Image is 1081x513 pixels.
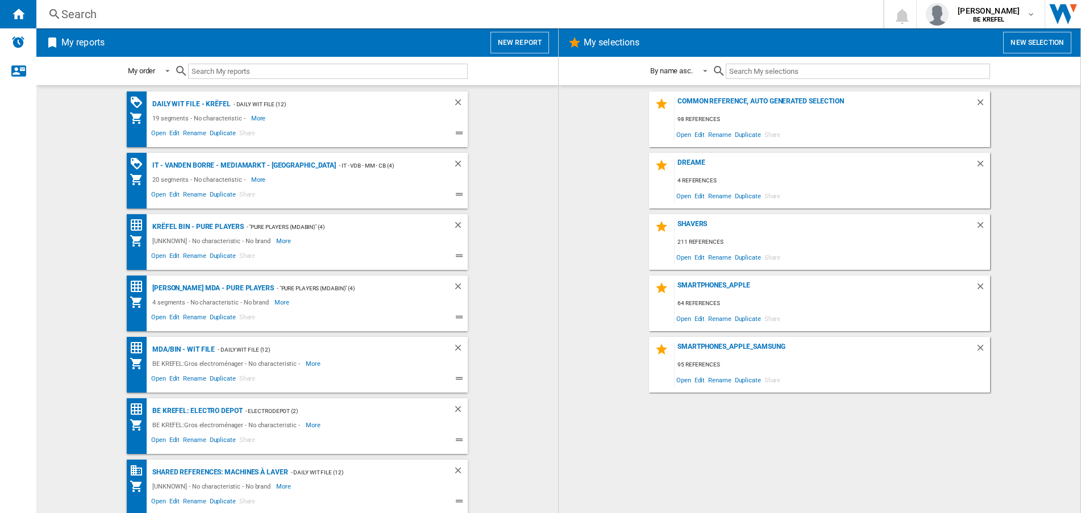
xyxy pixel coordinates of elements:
span: Edit [168,251,182,264]
div: DREAME [675,159,975,174]
div: Price Matrix [130,341,149,355]
span: Edit [168,435,182,448]
div: Shared references: Machines à laver [149,465,288,479]
div: [UNKNOWN] - No characteristic - No brand [149,479,276,493]
span: Share [238,496,257,510]
h2: My selections [581,32,642,53]
span: Rename [706,127,733,142]
div: Daily WIT file - Krëfel [149,97,231,111]
span: Open [675,127,693,142]
div: Common reference, auto generated selection [675,97,975,112]
span: Share [238,312,257,326]
span: More [251,111,268,125]
div: Price Matrix [130,402,149,416]
div: Delete [975,281,990,297]
div: My Assortment [130,357,149,370]
div: 19 segments - No characteristic - [149,111,251,125]
span: Edit [693,249,707,265]
button: New report [490,32,549,53]
img: profile.jpg [926,3,949,26]
span: Share [238,373,257,387]
div: Price Matrix [130,280,149,294]
div: 20 segments - No characteristic - [149,173,251,186]
span: Rename [706,311,733,326]
span: Edit [693,372,707,387]
div: My Assortment [130,418,149,432]
div: Delete [453,404,468,418]
div: Delete [453,465,468,479]
div: My order [128,66,155,75]
span: Duplicate [208,189,238,203]
div: [UNKNOWN] - No characteristic - No brand [149,234,276,248]
span: Duplicate [733,249,763,265]
span: Edit [168,128,182,141]
div: Price Matrix [130,218,149,232]
span: Edit [168,373,182,387]
span: Duplicate [733,372,763,387]
span: Edit [168,312,182,326]
span: Share [763,188,783,203]
span: More [306,357,322,370]
div: By name asc. [650,66,693,75]
span: Open [149,128,168,141]
div: Delete [975,159,990,174]
span: Open [149,312,168,326]
span: Open [675,372,693,387]
div: Delete [453,159,468,173]
div: 4 references [675,174,990,188]
div: Smartphones_Apple_Samsung [675,343,975,358]
div: [PERSON_NAME] MDA - Pure Players [149,281,274,295]
span: Open [149,373,168,387]
span: Open [675,188,693,203]
div: Delete [453,343,468,357]
div: Delete [975,343,990,358]
div: PROMOTIONS Matrix [130,157,149,171]
span: Rename [706,372,733,387]
div: PROMOTIONS Matrix [130,95,149,110]
div: 211 references [675,235,990,249]
span: More [306,418,322,432]
div: SMARTPHONES_APPLE [675,281,975,297]
span: Share [763,311,783,326]
div: 64 references [675,297,990,311]
h2: My reports [59,32,107,53]
span: [PERSON_NAME] [958,5,1020,16]
span: Duplicate [208,312,238,326]
span: Open [149,496,168,510]
div: 95 references [675,358,990,372]
div: - ElectroDepot (2) [243,404,430,418]
span: Share [238,435,257,448]
span: Duplicate [733,127,763,142]
input: Search My reports [188,64,468,79]
div: - "Pure Players (MDABIN)" (4) [274,281,430,295]
span: More [276,234,293,248]
div: - Daily WIT file (12) [288,465,430,479]
span: Rename [181,189,207,203]
img: alerts-logo.svg [11,35,25,49]
button: New selection [1003,32,1071,53]
div: 4 segments - No characteristic - No brand [149,295,275,309]
span: Open [149,251,168,264]
span: Duplicate [208,251,238,264]
span: Share [238,128,257,141]
div: BE KREFEL:Gros electroménager - No characteristic - [149,418,306,432]
span: Share [763,127,783,142]
div: BE KREFEL:Gros electroménager - No characteristic - [149,357,306,370]
span: Rename [181,373,207,387]
span: Rename [181,128,207,141]
div: My Assortment [130,295,149,309]
div: Delete [453,220,468,234]
span: Edit [693,188,707,203]
div: - Daily WIT file (12) [231,97,430,111]
span: Rename [706,249,733,265]
div: My Assortment [130,234,149,248]
div: Shavers [675,220,975,235]
div: MDA/BIN - WIT file [149,343,215,357]
span: Edit [168,189,182,203]
span: Open [149,189,168,203]
span: Rename [706,188,733,203]
span: Duplicate [733,188,763,203]
div: Search [61,6,854,22]
div: Shared references [130,464,149,478]
div: Delete [453,97,468,111]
